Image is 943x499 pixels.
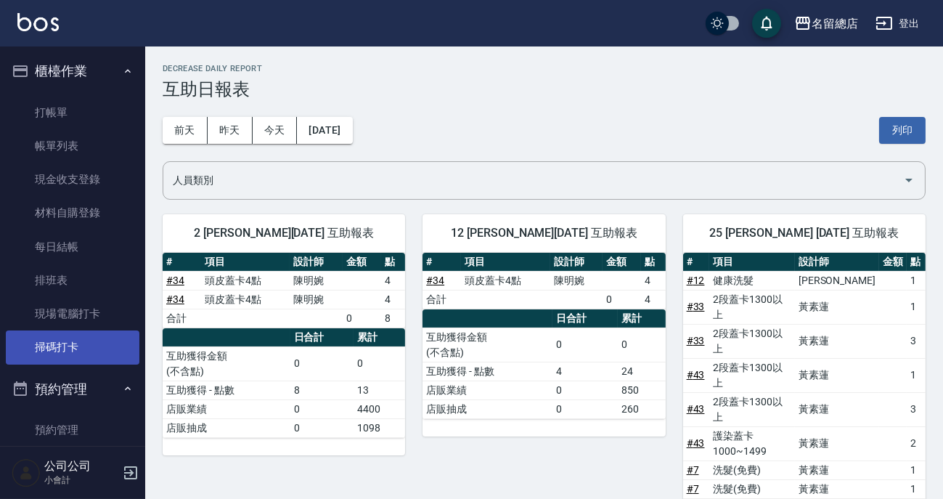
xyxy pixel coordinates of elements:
[6,297,139,330] a: 現場電腦打卡
[381,271,406,290] td: 4
[795,271,879,290] td: [PERSON_NAME]
[163,309,201,328] td: 合計
[618,399,666,418] td: 260
[907,461,926,479] td: 1
[812,15,858,33] div: 名留總店
[907,358,926,392] td: 1
[687,275,705,286] a: #12
[870,10,926,37] button: 登出
[752,9,781,38] button: save
[44,459,118,474] h5: 公司公司
[354,328,405,347] th: 累計
[343,253,381,272] th: 金額
[701,226,908,240] span: 25 [PERSON_NAME] [DATE] 互助報表
[163,328,405,438] table: a dense table
[422,309,665,419] table: a dense table
[180,226,388,240] span: 2 [PERSON_NAME][DATE] 互助報表
[201,271,290,290] td: 頭皮蓋卡4點
[552,381,618,399] td: 0
[163,346,290,381] td: 互助獲得金額 (不含點)
[550,253,603,272] th: 設計師
[166,293,184,305] a: #34
[290,418,354,437] td: 0
[687,437,705,449] a: #43
[709,426,794,461] td: 護染蓋卡1000~1499
[381,290,406,309] td: 4
[618,309,666,328] th: 累計
[163,253,201,272] th: #
[201,253,290,272] th: 項目
[422,290,461,309] td: 合計
[552,362,618,381] td: 4
[290,290,342,309] td: 陳明婉
[6,163,139,196] a: 現金收支登錄
[422,362,552,381] td: 互助獲得 - 點數
[12,458,41,487] img: Person
[897,169,920,192] button: Open
[709,253,794,272] th: 項目
[6,330,139,364] a: 掃碼打卡
[795,290,879,324] td: 黃素蓮
[163,418,290,437] td: 店販抽成
[354,418,405,437] td: 1098
[795,426,879,461] td: 黃素蓮
[426,275,444,286] a: #34
[907,324,926,358] td: 3
[354,399,405,418] td: 4400
[290,271,342,290] td: 陳明婉
[208,117,253,144] button: 昨天
[907,479,926,498] td: 1
[788,9,864,38] button: 名留總店
[422,399,552,418] td: 店販抽成
[166,275,184,286] a: #34
[422,253,665,309] table: a dense table
[163,64,926,73] h2: Decrease Daily Report
[290,328,354,347] th: 日合計
[6,230,139,264] a: 每日結帳
[879,117,926,144] button: 列印
[709,461,794,479] td: 洗髮(免費)
[879,253,907,272] th: 金額
[163,253,405,328] table: a dense table
[618,328,666,362] td: 0
[422,328,552,362] td: 互助獲得金額 (不含點)
[552,399,618,418] td: 0
[641,253,666,272] th: 點
[440,226,648,240] span: 12 [PERSON_NAME][DATE] 互助報表
[603,290,641,309] td: 0
[795,324,879,358] td: 黃素蓮
[6,129,139,163] a: 帳單列表
[381,309,406,328] td: 8
[163,381,290,399] td: 互助獲得 - 點數
[687,464,699,476] a: #7
[6,96,139,129] a: 打帳單
[907,253,926,272] th: 點
[683,253,710,272] th: #
[795,479,879,498] td: 黃素蓮
[641,290,666,309] td: 4
[163,399,290,418] td: 店販業績
[354,381,405,399] td: 13
[709,271,794,290] td: 健康洗髮
[687,403,705,415] a: #43
[795,253,879,272] th: 設計師
[290,399,354,418] td: 0
[795,461,879,479] td: 黃素蓮
[709,479,794,498] td: 洗髮(免費)
[709,358,794,392] td: 2段蓋卡1300以上
[709,290,794,324] td: 2段蓋卡1300以上
[907,271,926,290] td: 1
[687,335,705,346] a: #33
[709,324,794,358] td: 2段蓋卡1300以上
[687,301,705,312] a: #33
[461,253,550,272] th: 項目
[201,290,290,309] td: 頭皮蓋卡4點
[618,362,666,381] td: 24
[603,253,641,272] th: 金額
[343,309,381,328] td: 0
[6,196,139,230] a: 材料自購登錄
[795,358,879,392] td: 黃素蓮
[461,271,550,290] td: 頭皮蓋卡4點
[907,392,926,426] td: 3
[253,117,298,144] button: 今天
